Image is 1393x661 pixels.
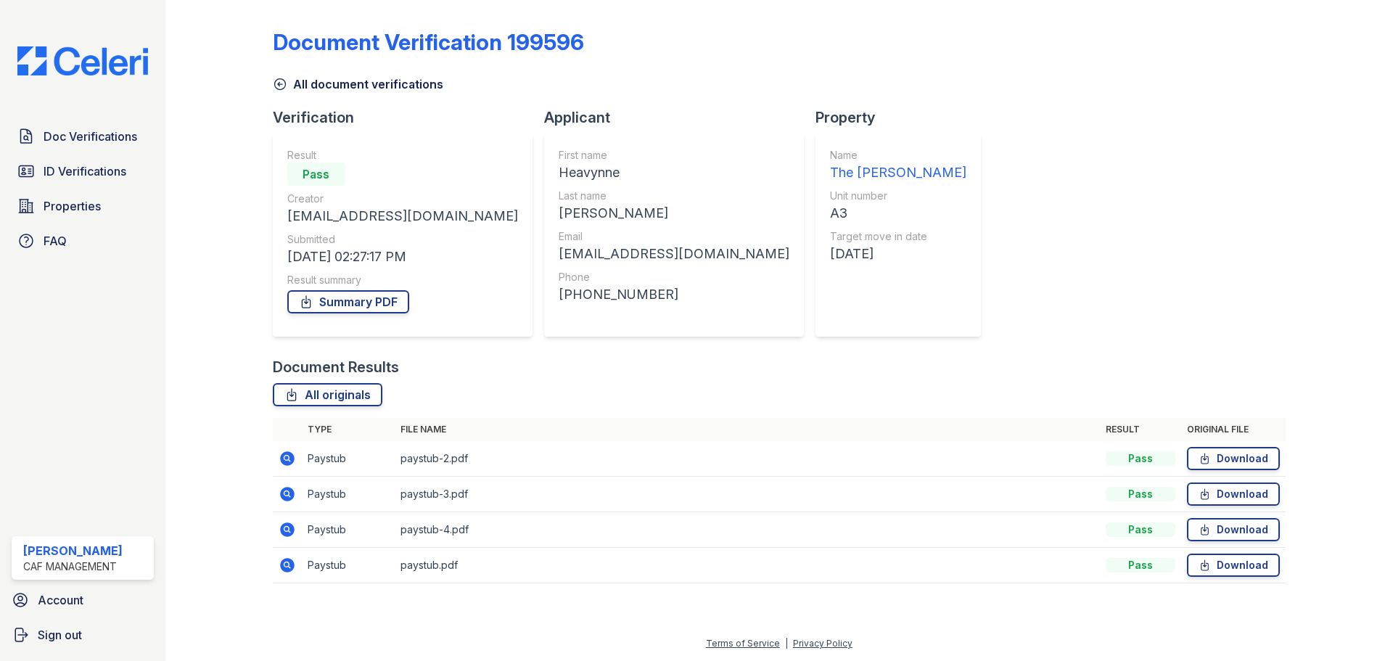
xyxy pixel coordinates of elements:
div: The [PERSON_NAME] [830,163,966,183]
div: Pass [1106,487,1175,501]
img: CE_Logo_Blue-a8612792a0a2168367f1c8372b55b34899dd931a85d93a1a3d3e32e68fde9ad4.png [6,46,160,75]
a: Download [1187,554,1280,577]
a: Download [1187,518,1280,541]
td: Paystub [302,441,395,477]
div: Applicant [544,107,815,128]
div: Phone [559,270,789,284]
div: [DATE] [830,244,966,264]
a: Name The [PERSON_NAME] [830,148,966,183]
span: Account [38,591,83,609]
td: paystub-4.pdf [395,512,1100,548]
div: First name [559,148,789,163]
a: Properties [12,192,154,221]
th: Original file [1181,418,1286,441]
span: ID Verifications [44,163,126,180]
div: Name [830,148,966,163]
div: Property [815,107,993,128]
div: Document Results [273,357,399,377]
td: paystub.pdf [395,548,1100,583]
span: Doc Verifications [44,128,137,145]
th: Result [1100,418,1181,441]
a: Terms of Service [706,638,780,649]
div: Pass [1106,451,1175,466]
div: Result [287,148,518,163]
th: Type [302,418,395,441]
div: [DATE] 02:27:17 PM [287,247,518,267]
div: [EMAIL_ADDRESS][DOMAIN_NAME] [559,244,789,264]
div: Pass [1106,558,1175,572]
div: CAF Management [23,559,123,574]
div: Email [559,229,789,244]
th: File name [395,418,1100,441]
iframe: chat widget [1332,603,1378,646]
a: Sign out [6,620,160,649]
div: Last name [559,189,789,203]
div: Creator [287,192,518,206]
a: All document verifications [273,75,443,93]
td: Paystub [302,477,395,512]
a: Privacy Policy [793,638,852,649]
div: Target move in date [830,229,966,244]
a: Account [6,586,160,615]
a: Download [1187,483,1280,506]
div: Submitted [287,232,518,247]
a: Doc Verifications [12,122,154,151]
div: Result summary [287,273,518,287]
a: Download [1187,447,1280,470]
div: Pass [1106,522,1175,537]
td: paystub-3.pdf [395,477,1100,512]
a: ID Verifications [12,157,154,186]
td: Paystub [302,512,395,548]
span: Properties [44,197,101,215]
a: FAQ [12,226,154,255]
td: paystub-2.pdf [395,441,1100,477]
div: Document Verification 199596 [273,29,584,55]
div: Heavynne [559,163,789,183]
a: Summary PDF [287,290,409,313]
div: [PERSON_NAME] [559,203,789,223]
div: Verification [273,107,544,128]
div: Pass [287,163,345,186]
div: [EMAIL_ADDRESS][DOMAIN_NAME] [287,206,518,226]
a: All originals [273,383,382,406]
span: Sign out [38,626,82,644]
div: | [785,638,788,649]
div: [PHONE_NUMBER] [559,284,789,305]
div: [PERSON_NAME] [23,542,123,559]
span: FAQ [44,232,67,250]
div: Unit number [830,189,966,203]
td: Paystub [302,548,395,583]
div: A3 [830,203,966,223]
